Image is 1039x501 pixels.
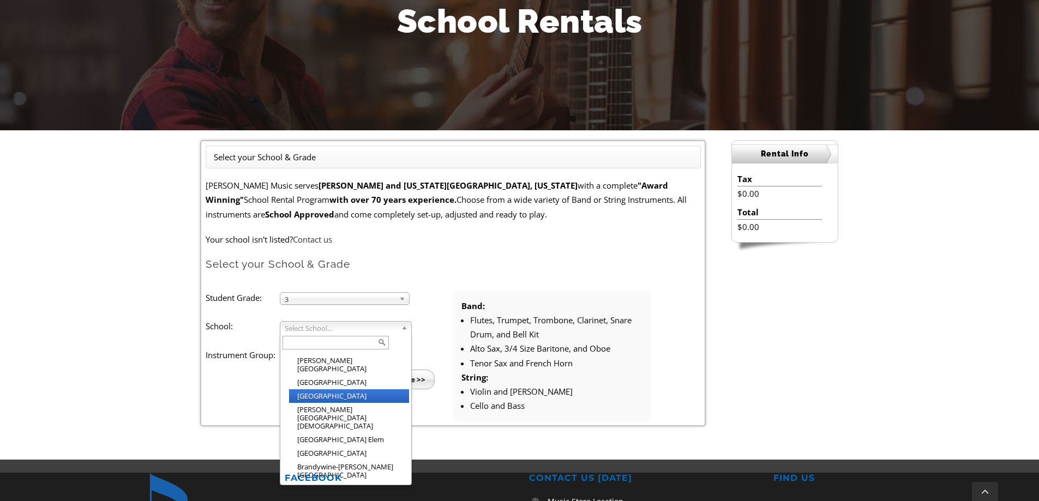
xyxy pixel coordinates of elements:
[206,257,701,271] h2: Select your School & Grade
[319,180,578,191] strong: [PERSON_NAME] and [US_STATE][GEOGRAPHIC_DATA], [US_STATE]
[206,178,701,221] p: [PERSON_NAME] Music serves with a complete School Rental Program Choose from a wide variety of Ba...
[293,234,332,245] a: Contact us
[289,354,409,376] li: [PERSON_NAME][GEOGRAPHIC_DATA]
[737,220,822,234] li: $0.00
[737,205,822,220] li: Total
[289,376,409,389] li: [GEOGRAPHIC_DATA]
[214,150,316,164] li: Select your School & Grade
[285,293,395,306] span: 3
[289,389,409,403] li: [GEOGRAPHIC_DATA]
[289,446,409,460] li: [GEOGRAPHIC_DATA]
[265,209,334,220] strong: School Approved
[461,372,488,383] strong: String:
[737,172,822,186] li: Tax
[737,186,822,201] li: $0.00
[206,232,701,246] p: Your school isn't listed?
[329,194,457,205] strong: with over 70 years experience.
[289,403,409,433] li: [PERSON_NAME][GEOGRAPHIC_DATA][DEMOGRAPHIC_DATA]
[289,433,409,446] li: [GEOGRAPHIC_DATA] Elem
[470,384,643,399] li: Violin and [PERSON_NAME]
[470,356,643,370] li: Tenor Sax and French Horn
[289,460,409,482] li: Brandywine-[PERSON_NAME][GEOGRAPHIC_DATA]
[470,341,643,355] li: Alto Sax, 3/4 Size Baritone, and Oboe
[529,473,754,484] h2: CONTACT US [DATE]
[206,319,280,333] label: School:
[285,322,397,335] span: Select School...
[461,300,485,311] strong: Band:
[206,291,280,305] label: Student Grade:
[470,313,643,342] li: Flutes, Trumpet, Trombone, Clarinet, Snare Drum, and Bell Kit
[773,473,999,484] h2: FIND US
[732,144,838,164] h2: Rental Info
[731,243,838,252] img: sidebar-footer.png
[206,348,280,362] label: Instrument Group:
[470,399,643,413] li: Cello and Bass
[285,473,510,484] h2: FACEBOOK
